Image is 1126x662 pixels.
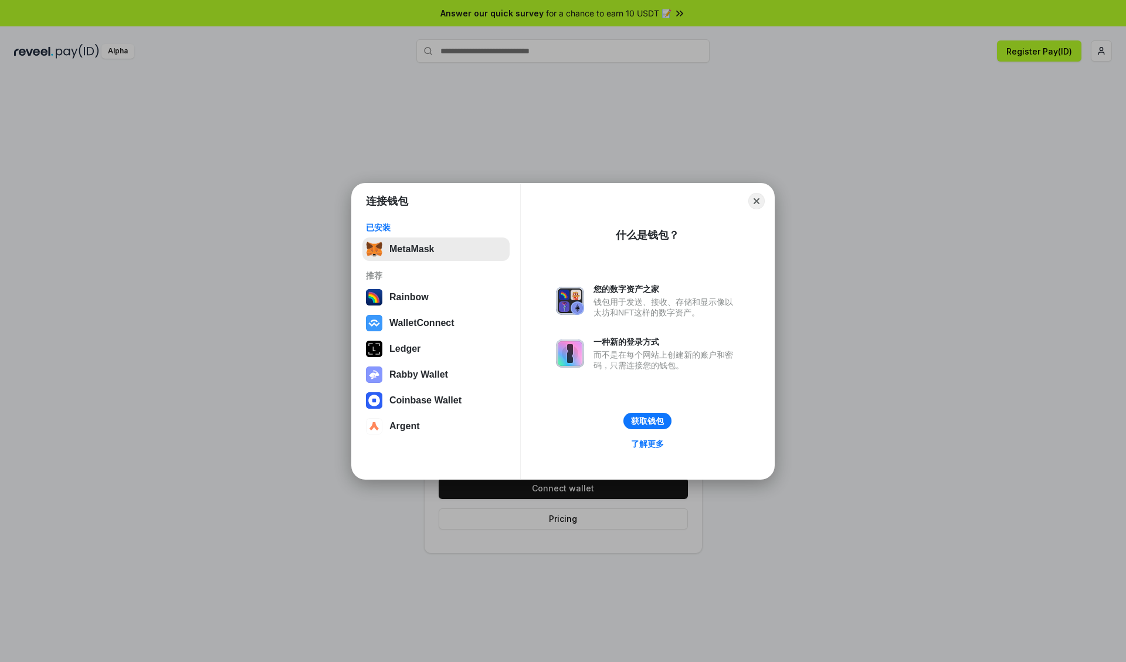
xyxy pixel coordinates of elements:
[631,416,664,426] div: 获取钱包
[362,237,510,261] button: MetaMask
[389,421,420,432] div: Argent
[366,366,382,383] img: svg+xml,%3Csvg%20xmlns%3D%22http%3A%2F%2Fwww.w3.org%2F2000%2Fsvg%22%20fill%3D%22none%22%20viewBox...
[389,318,455,328] div: WalletConnect
[389,292,429,303] div: Rainbow
[366,418,382,434] img: svg+xml,%3Csvg%20width%3D%2228%22%20height%3D%2228%22%20viewBox%3D%220%200%2028%2028%22%20fill%3D...
[366,241,382,257] img: svg+xml,%3Csvg%20fill%3D%22none%22%20height%3D%2233%22%20viewBox%3D%220%200%2035%2033%22%20width%...
[366,315,382,331] img: svg+xml,%3Csvg%20width%3D%2228%22%20height%3D%2228%22%20viewBox%3D%220%200%2028%2028%22%20fill%3D...
[593,337,739,347] div: 一种新的登录方式
[748,193,765,209] button: Close
[366,289,382,305] img: svg+xml,%3Csvg%20width%3D%22120%22%20height%3D%22120%22%20viewBox%3D%220%200%20120%20120%22%20fil...
[593,297,739,318] div: 钱包用于发送、接收、存储和显示像以太坊和NFT这样的数字资产。
[366,222,506,233] div: 已安装
[366,392,382,409] img: svg+xml,%3Csvg%20width%3D%2228%22%20height%3D%2228%22%20viewBox%3D%220%200%2028%2028%22%20fill%3D...
[362,311,510,335] button: WalletConnect
[366,270,506,281] div: 推荐
[593,349,739,371] div: 而不是在每个网站上创建新的账户和密码，只需连接您的钱包。
[366,341,382,357] img: svg+xml,%3Csvg%20xmlns%3D%22http%3A%2F%2Fwww.w3.org%2F2000%2Fsvg%22%20width%3D%2228%22%20height%3...
[362,337,510,361] button: Ledger
[362,415,510,438] button: Argent
[623,413,671,429] button: 获取钱包
[366,194,408,208] h1: 连接钱包
[389,395,462,406] div: Coinbase Wallet
[631,439,664,449] div: 了解更多
[616,228,679,242] div: 什么是钱包？
[362,363,510,386] button: Rabby Wallet
[556,340,584,368] img: svg+xml,%3Csvg%20xmlns%3D%22http%3A%2F%2Fwww.w3.org%2F2000%2Fsvg%22%20fill%3D%22none%22%20viewBox...
[624,436,671,451] a: 了解更多
[389,369,448,380] div: Rabby Wallet
[389,244,434,254] div: MetaMask
[593,284,739,294] div: 您的数字资产之家
[362,389,510,412] button: Coinbase Wallet
[556,287,584,315] img: svg+xml,%3Csvg%20xmlns%3D%22http%3A%2F%2Fwww.w3.org%2F2000%2Fsvg%22%20fill%3D%22none%22%20viewBox...
[362,286,510,309] button: Rainbow
[389,344,420,354] div: Ledger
